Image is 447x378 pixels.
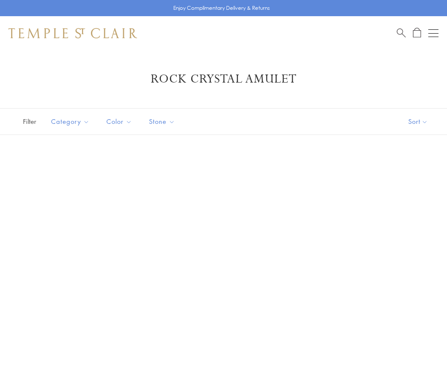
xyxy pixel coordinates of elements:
[143,112,181,131] button: Stone
[428,28,438,38] button: Open navigation
[47,116,96,127] span: Category
[173,4,270,12] p: Enjoy Complimentary Delivery & Returns
[413,28,421,38] a: Open Shopping Bag
[102,116,138,127] span: Color
[389,109,447,135] button: Show sort by
[397,28,406,38] a: Search
[100,112,138,131] button: Color
[9,28,137,38] img: Temple St. Clair
[21,72,426,87] h1: Rock Crystal Amulet
[145,116,181,127] span: Stone
[45,112,96,131] button: Category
